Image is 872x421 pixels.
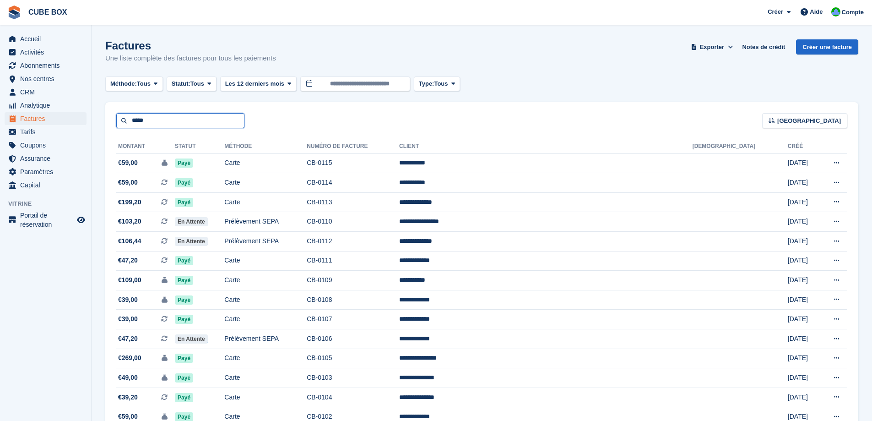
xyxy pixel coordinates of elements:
span: €47,20 [118,256,138,265]
span: €269,00 [118,353,141,363]
span: Vitrine [8,199,91,208]
td: Carte [224,192,307,212]
span: Portail de réservation [20,211,75,229]
span: Type: [419,79,434,88]
p: Une liste complète des factures pour tous les paiements [105,53,276,64]
span: En attente [175,217,208,226]
td: [DATE] [788,192,818,212]
span: Exporter [700,43,724,52]
td: Prélèvement SEPA [224,329,307,349]
td: Carte [224,290,307,310]
span: Analytique [20,99,75,112]
td: Carte [224,368,307,388]
span: En attente [175,237,208,246]
span: €109,00 [118,275,141,285]
td: [DATE] [788,329,818,349]
img: stora-icon-8386f47178a22dfd0bd8f6a31ec36ba5ce8667c1dd55bd0f319d3a0aa187defe.svg [7,5,21,19]
img: Cube Box [831,7,840,16]
td: Prélèvement SEPA [224,212,307,232]
td: CB-0112 [307,232,399,252]
span: Payé [175,276,193,285]
td: [DATE] [788,251,818,271]
td: CB-0103 [307,368,399,388]
span: Aide [810,7,823,16]
th: Numéro de facture [307,139,399,154]
button: Type: Tous [414,77,460,92]
a: Créer une facture [796,39,858,55]
span: En attente [175,334,208,344]
a: menu [5,33,87,45]
span: Les 12 derniers mois [225,79,284,88]
span: Créer [768,7,783,16]
td: Prélèvement SEPA [224,232,307,252]
span: Paramètres [20,165,75,178]
span: Payé [175,178,193,187]
h1: Factures [105,39,276,52]
span: Compte [842,8,864,17]
td: Carte [224,271,307,290]
span: Payé [175,159,193,168]
td: CB-0107 [307,310,399,329]
td: Carte [224,153,307,173]
span: Payé [175,373,193,383]
span: [GEOGRAPHIC_DATA] [777,116,841,126]
th: [DEMOGRAPHIC_DATA] [693,139,788,154]
th: Montant [116,139,175,154]
span: €39,00 [118,314,138,324]
span: €106,44 [118,236,141,246]
span: Tous [137,79,151,88]
td: CB-0111 [307,251,399,271]
a: menu [5,139,87,152]
span: Payé [175,295,193,305]
td: Carte [224,310,307,329]
span: €199,20 [118,197,141,207]
span: Capital [20,179,75,191]
span: Méthode: [110,79,137,88]
span: Abonnements [20,59,75,72]
td: Carte [224,173,307,193]
a: menu [5,86,87,98]
span: Factures [20,112,75,125]
span: €49,00 [118,373,138,383]
a: menu [5,126,87,138]
button: Exporter [689,39,735,55]
td: CB-0106 [307,329,399,349]
a: CUBE BOX [25,5,70,20]
a: menu [5,211,87,229]
span: Tous [190,79,204,88]
th: Créé [788,139,818,154]
a: menu [5,179,87,191]
td: CB-0104 [307,388,399,407]
a: menu [5,112,87,125]
span: €39,20 [118,393,138,402]
a: menu [5,165,87,178]
td: [DATE] [788,153,818,173]
span: Accueil [20,33,75,45]
span: Assurance [20,152,75,165]
span: Activités [20,46,75,59]
button: Méthode: Tous [105,77,163,92]
td: [DATE] [788,388,818,407]
td: CB-0108 [307,290,399,310]
td: [DATE] [788,232,818,252]
td: [DATE] [788,310,818,329]
span: €39,00 [118,295,138,305]
span: Payé [175,315,193,324]
span: Payé [175,393,193,402]
td: CB-0114 [307,173,399,193]
th: Statut [175,139,224,154]
td: [DATE] [788,368,818,388]
td: Carte [224,349,307,368]
th: Client [399,139,693,154]
a: Boutique d'aperçu [76,214,87,225]
td: Carte [224,388,307,407]
a: menu [5,152,87,165]
td: CB-0110 [307,212,399,232]
span: Tous [434,79,448,88]
span: €47,20 [118,334,138,344]
span: €103,20 [118,217,141,226]
span: Payé [175,198,193,207]
a: Notes de crédit [738,39,789,55]
a: menu [5,59,87,72]
span: Payé [175,354,193,363]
